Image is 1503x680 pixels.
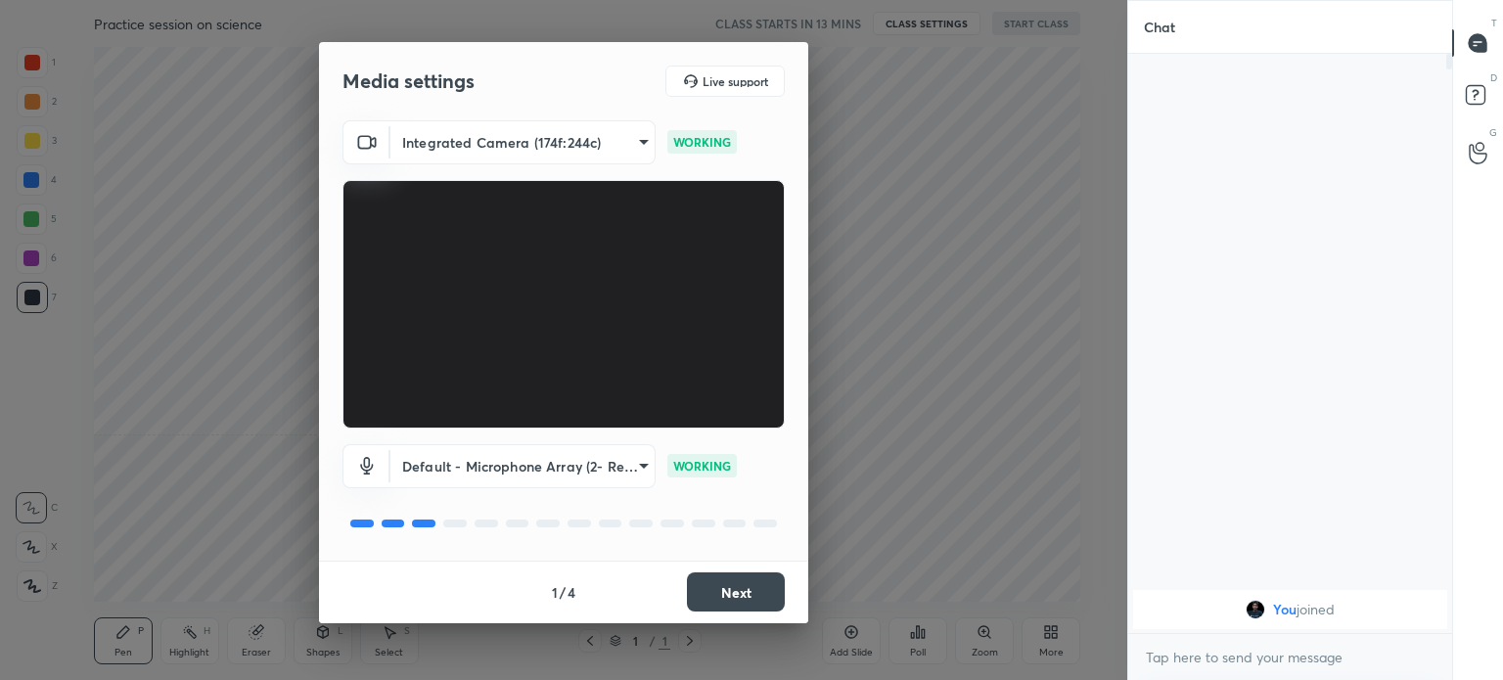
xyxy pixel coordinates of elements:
p: G [1489,125,1497,140]
h2: Media settings [342,68,475,94]
img: a66458c536b8458bbb59fb65c32c454b.jpg [1246,600,1265,619]
span: joined [1297,602,1335,617]
div: Integrated Camera (174f:244c) [390,444,656,488]
div: grid [1128,586,1452,633]
div: Integrated Camera (174f:244c) [390,120,656,164]
h4: 1 [552,582,558,603]
p: T [1491,16,1497,30]
button: Next [687,572,785,612]
h4: / [560,582,566,603]
p: D [1490,70,1497,85]
h5: Live support [703,75,768,87]
p: WORKING [673,133,731,151]
span: You [1273,602,1297,617]
p: WORKING [673,457,731,475]
p: Chat [1128,1,1191,53]
h4: 4 [568,582,575,603]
